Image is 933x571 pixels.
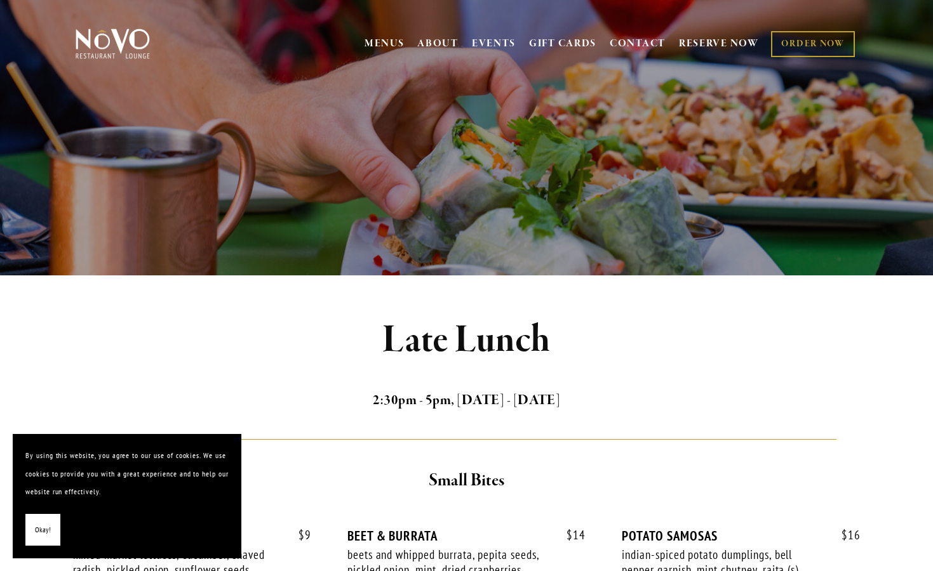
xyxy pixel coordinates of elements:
[347,528,586,544] div: BEET & BURRATA
[771,31,854,57] a: ORDER NOW
[554,528,586,542] span: 14
[622,528,860,544] div: POTATO SAMOSAS
[373,391,561,409] strong: 2:30pm - 5pm, [DATE] - [DATE]
[610,32,666,56] a: CONTACT
[35,521,51,539] span: Okay!
[25,447,229,501] p: By using this website, you agree to our use of cookies. We use cookies to provide you with a grea...
[472,37,516,50] a: EVENTS
[829,528,861,542] span: 16
[529,32,596,56] a: GIFT CARDS
[842,527,848,542] span: $
[382,316,551,364] strong: Late Lunch
[417,37,459,50] a: ABOUT
[429,469,504,492] strong: Small Bites
[679,32,759,56] a: RESERVE NOW
[299,527,305,542] span: $
[567,527,573,542] span: $
[365,37,405,50] a: MENUS
[286,528,311,542] span: 9
[25,514,60,546] button: Okay!
[13,434,241,558] section: Cookie banner
[73,28,152,60] img: Novo Restaurant &amp; Lounge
